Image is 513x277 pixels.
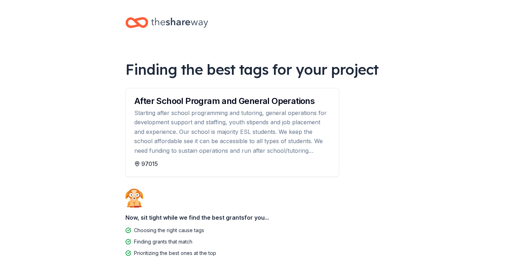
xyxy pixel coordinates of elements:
[134,249,216,257] div: Prioritizing the best ones at the top
[134,160,330,168] div: 97015
[134,108,330,155] div: Starting after school programming and tutoring, general operations for development support and st...
[134,97,330,105] div: After School Program and General Operations
[125,59,388,79] div: Finding the best tags for your project
[125,188,143,208] img: Dog waiting patiently
[125,210,388,225] div: Now, sit tight while we find the best grants for you...
[134,226,204,235] div: Choosing the right cause tags
[134,237,192,246] div: Finding grants that match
